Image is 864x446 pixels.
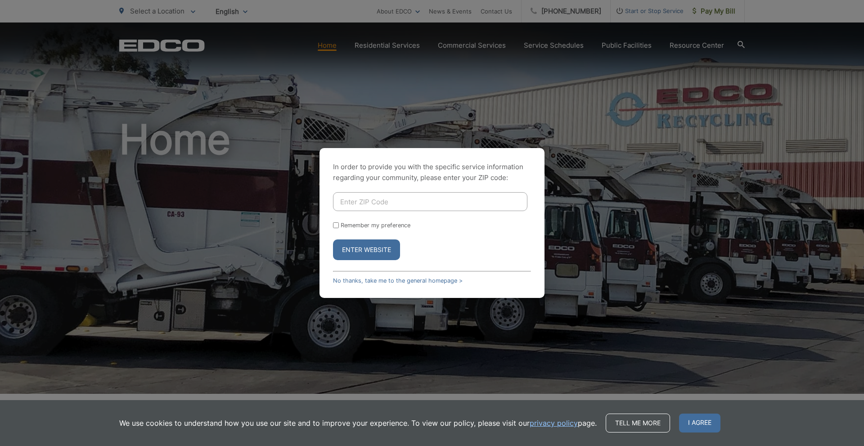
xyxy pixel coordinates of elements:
label: Remember my preference [341,222,410,229]
span: I agree [679,414,720,432]
p: We use cookies to understand how you use our site and to improve your experience. To view our pol... [119,418,597,428]
a: privacy policy [530,418,578,428]
button: Enter Website [333,239,400,260]
p: In order to provide you with the specific service information regarding your community, please en... [333,162,531,183]
a: Tell me more [606,414,670,432]
a: No thanks, take me to the general homepage > [333,277,463,284]
input: Enter ZIP Code [333,192,527,211]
